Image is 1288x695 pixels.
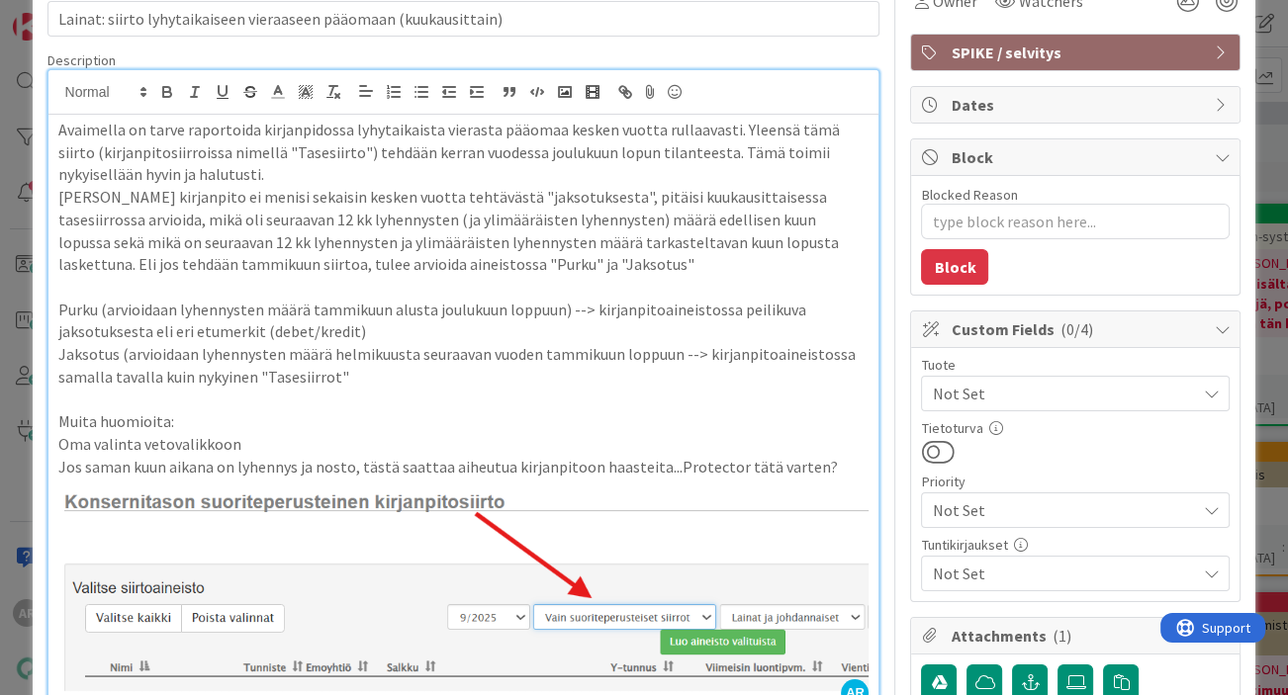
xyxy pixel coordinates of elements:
[58,410,870,433] p: Muita huomioita:
[58,119,870,186] p: Avaimella on tarve raportoida kirjanpidossa lyhytaikaista vierasta pääomaa kesken vuotta rullaava...
[932,380,1185,407] span: Not Set
[58,456,870,478] p: Jos saman kuun aikana on lyhennys ja nosto, tästä saattaa aiheutua kirjanpitoon haasteita...Prote...
[58,433,870,456] p: Oma valinta vetovalikkoon
[1059,319,1092,339] span: ( 0/4 )
[951,41,1204,64] span: SPIKE / selvitys
[42,3,90,27] span: Support
[921,421,1230,435] div: Tietoturva
[58,343,870,388] p: Jaksotus (arvioidaan lyhennysten määrä helmikuusta seuraavan vuoden tammikuun loppuun --> kirjanp...
[58,299,870,343] p: Purku (arvioidaan lyhennysten määrä tammikuun alusta joulukuun loppuun) --> kirjanpitoaineistossa...
[951,145,1204,169] span: Block
[921,186,1017,204] label: Blocked Reason
[58,186,870,276] p: [PERSON_NAME] kirjanpito ei menisi sekaisin kesken vuotta tehtävästä "jaksotuksesta", pitäisi kuu...
[1052,626,1070,646] span: ( 1 )
[932,560,1185,587] span: Not Set
[47,1,880,37] input: type card name here...
[921,249,988,285] button: Block
[921,475,1230,488] div: Priority
[47,51,116,69] span: Description
[921,538,1230,552] div: Tuntikirjaukset
[921,358,1230,372] div: Tuote
[932,496,1185,524] span: Not Set
[951,93,1204,117] span: Dates
[951,624,1204,648] span: Attachments
[951,317,1204,341] span: Custom Fields
[58,478,870,691] img: image.png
